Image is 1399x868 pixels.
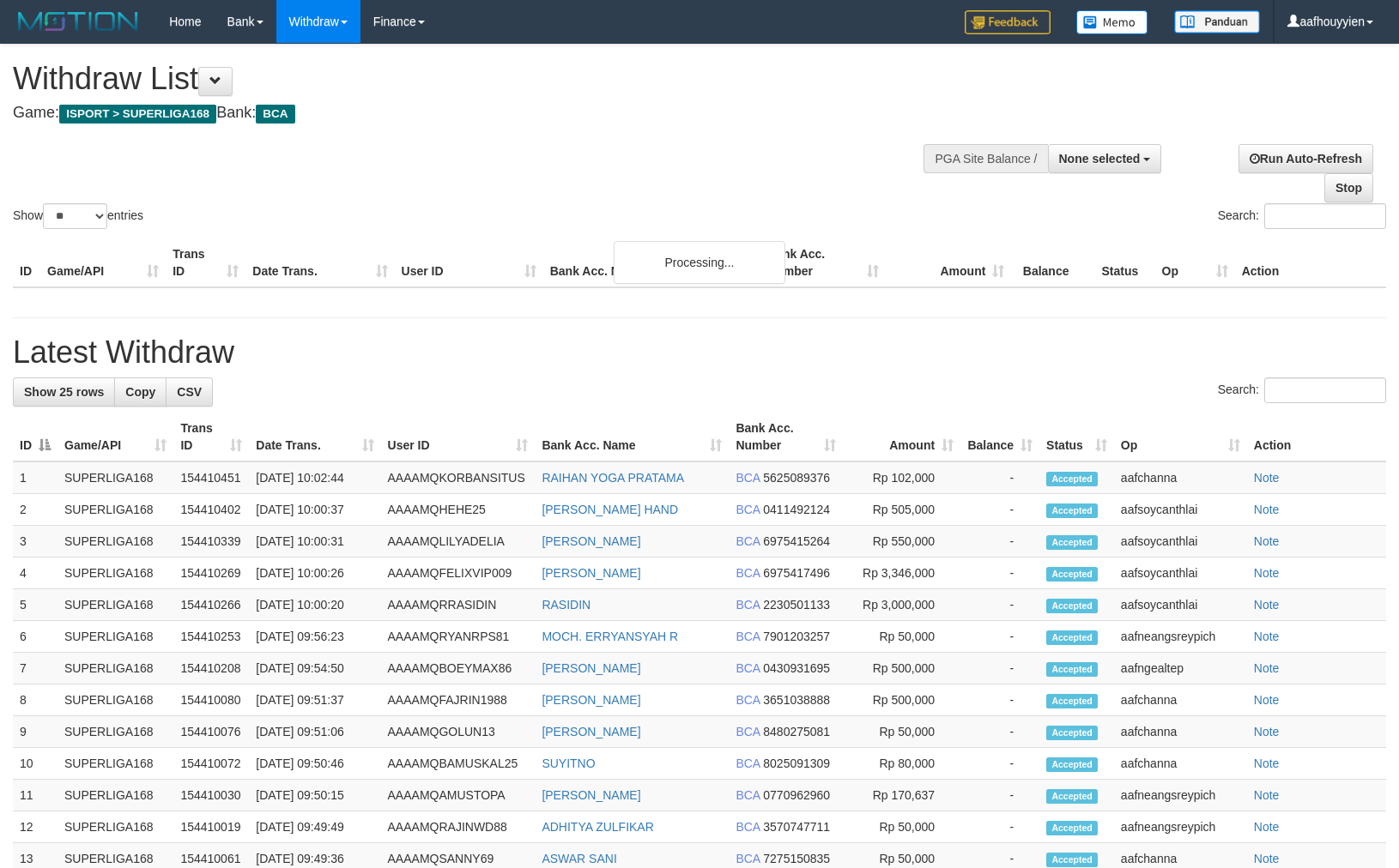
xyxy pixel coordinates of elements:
td: 4 [13,558,58,589]
span: Copy 0770962960 to clipboard [763,788,830,802]
a: ASWAR SANI [542,852,616,865]
span: Accepted [1046,630,1098,645]
th: User ID [395,238,543,287]
td: SUPERLIGA168 [58,684,173,716]
span: Accepted [1046,472,1098,486]
td: 154410402 [173,494,249,526]
td: AAAAMQFELIXVIP009 [381,558,536,589]
label: Search: [1218,203,1386,229]
img: Feedback.jpg [965,10,1051,34]
span: Accepted [1046,757,1098,772]
span: Accepted [1046,599,1098,613]
span: BCA [736,661,760,675]
td: AAAAMQBAMUSKAL25 [381,748,536,780]
a: Note [1254,788,1280,802]
span: Accepted [1046,789,1098,804]
td: AAAAMQRRASIDIN [381,589,536,621]
a: Copy [114,377,167,407]
td: aafneangsreypich [1114,811,1247,843]
img: panduan.png [1174,10,1260,33]
td: SUPERLIGA168 [58,621,173,653]
td: Rp 80,000 [843,748,960,780]
td: - [960,461,1039,494]
a: MOCH. ERRYANSYAH R [542,630,678,643]
a: [PERSON_NAME] [542,725,640,738]
span: None selected [1059,152,1141,166]
span: BCA [736,788,760,802]
td: SUPERLIGA168 [58,780,173,811]
a: SUYITNO [542,756,595,770]
td: 154410072 [173,748,249,780]
a: Stop [1324,173,1373,202]
td: 154410339 [173,526,249,558]
span: BCA [736,630,760,643]
a: [PERSON_NAME] [542,534,640,548]
a: ADHITYA ZULFIKAR [542,820,653,834]
span: Copy 6975415264 to clipboard [763,534,830,548]
td: 12 [13,811,58,843]
span: CSV [177,385,202,399]
span: BCA [256,105,294,124]
a: RAIHAN YOGA PRATAMA [542,471,684,485]
th: Action [1235,238,1386,287]
td: 154410080 [173,684,249,716]
a: Note [1254,725,1280,738]
span: Copy 3570747711 to clipboard [763,820,830,834]
a: Show 25 rows [13,377,115,407]
td: 3 [13,526,58,558]
a: Note [1254,661,1280,675]
td: AAAAMQGOLUN13 [381,716,536,748]
input: Search: [1264,377,1386,403]
td: - [960,526,1039,558]
td: aafsoycanthlai [1114,494,1247,526]
span: BCA [736,693,760,707]
td: - [960,780,1039,811]
span: ISPORT > SUPERLIGA168 [59,105,216,124]
th: Amount [886,238,1011,287]
span: Copy 7275150835 to clipboard [763,852,830,865]
label: Search: [1218,377,1386,403]
th: ID [13,238,40,287]
th: Game/API: activate to sort column ascending [58,413,173,461]
span: Copy 6975417496 to clipboard [763,566,830,580]
td: [DATE] 09:50:15 [249,780,380,811]
div: Processing... [614,241,785,284]
td: 154410269 [173,558,249,589]
select: Showentries [43,203,107,229]
span: Copy [125,385,155,399]
td: SUPERLIGA168 [58,558,173,589]
a: Note [1254,852,1280,865]
span: BCA [736,566,760,580]
td: 10 [13,748,58,780]
a: Note [1254,534,1280,548]
img: Button%20Memo.svg [1076,10,1148,34]
th: Bank Acc. Number: activate to sort column ascending [729,413,843,461]
td: AAAAMQKORBANSITUS [381,461,536,494]
td: AAAAMQBOEYMAX86 [381,653,536,684]
td: [DATE] 09:54:50 [249,653,380,684]
a: RASIDIN [542,598,590,612]
td: [DATE] 10:00:20 [249,589,380,621]
td: AAAAMQRAJINWD88 [381,811,536,843]
td: SUPERLIGA168 [58,811,173,843]
h4: Game: Bank: [13,105,916,122]
span: Copy 0430931695 to clipboard [763,661,830,675]
td: Rp 102,000 [843,461,960,494]
th: Bank Acc. Name [543,238,760,287]
td: aafneangsreypich [1114,621,1247,653]
span: BCA [736,503,760,516]
td: 11 [13,780,58,811]
td: Rp 550,000 [843,526,960,558]
td: aafsoycanthlai [1114,589,1247,621]
a: [PERSON_NAME] [542,693,640,707]
a: [PERSON_NAME] HAND [542,503,678,516]
td: aafsoycanthlai [1114,526,1247,558]
span: Show 25 rows [24,385,104,399]
td: 154410451 [173,461,249,494]
th: Trans ID: activate to sort column ascending [173,413,249,461]
td: SUPERLIGA168 [58,653,173,684]
span: BCA [736,725,760,738]
div: PGA Site Balance / [924,144,1047,173]
span: BCA [736,820,760,834]
td: Rp 50,000 [843,716,960,748]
